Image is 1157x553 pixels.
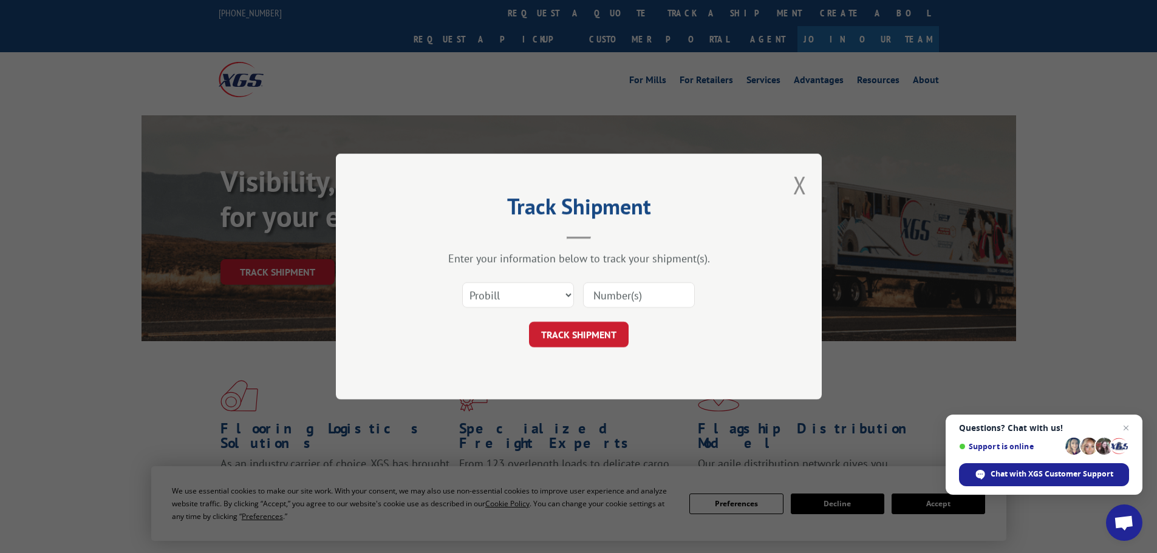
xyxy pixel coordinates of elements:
[1119,421,1133,435] span: Close chat
[959,423,1129,433] span: Questions? Chat with us!
[991,469,1113,480] span: Chat with XGS Customer Support
[397,198,761,221] h2: Track Shipment
[793,169,807,201] button: Close modal
[959,463,1129,486] div: Chat with XGS Customer Support
[529,322,629,347] button: TRACK SHIPMENT
[959,442,1061,451] span: Support is online
[1106,504,1142,541] div: Open chat
[583,282,695,308] input: Number(s)
[397,251,761,265] div: Enter your information below to track your shipment(s).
